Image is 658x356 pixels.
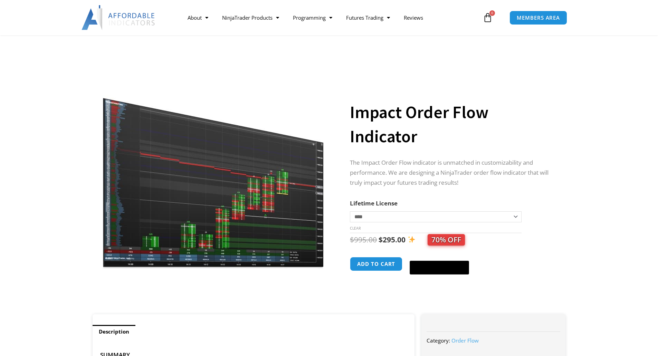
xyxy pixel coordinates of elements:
img: LogoAI | Affordable Indicators – NinjaTrader [82,5,156,30]
a: 0 [473,8,503,28]
a: Description [93,325,135,338]
button: Buy with GPay [410,261,469,275]
a: MEMBERS AREA [509,11,567,25]
a: Clear options [350,226,361,231]
span: 70% OFF [428,234,465,246]
a: NinjaTrader Products [215,10,286,26]
iframe: Secure express checkout frame [408,256,470,259]
a: Reviews [397,10,430,26]
img: OrderFlow 2 [102,78,324,269]
a: Futures Trading [339,10,397,26]
p: The Impact Order Flow indicator is unmatched in customizability and performance. We are designing... [350,158,552,188]
a: Order Flow [451,337,479,344]
span: Category: [427,337,450,344]
bdi: 995.00 [350,235,377,244]
span: $ [379,235,383,244]
h1: Impact Order Flow Indicator [350,100,552,148]
label: Lifetime License [350,199,398,207]
bdi: 295.00 [379,235,406,244]
img: ✨ [408,236,415,243]
a: Programming [286,10,339,26]
button: Add to cart [350,257,402,271]
span: MEMBERS AREA [517,15,560,20]
span: $ [350,235,354,244]
nav: Menu [181,10,481,26]
a: About [181,10,215,26]
span: 0 [489,10,495,16]
iframe: PayPal Message 1 [350,280,552,286]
